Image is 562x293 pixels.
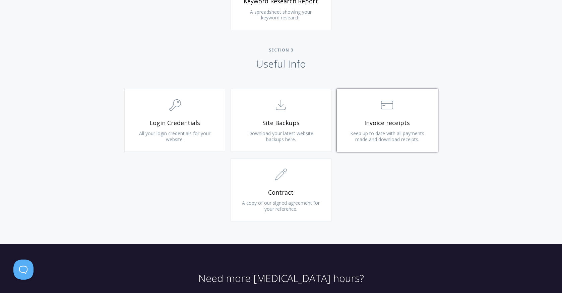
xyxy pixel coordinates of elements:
[337,89,438,152] a: Invoice receipts Keep up to date with all payments made and download receipts.
[250,9,312,21] span: A spreadsheet showing your keyword research.
[241,119,321,127] span: Site Backups
[350,130,424,142] span: Keep up to date with all payments made and download receipts.
[231,89,331,152] a: Site Backups Download your latest website backups here.
[241,189,321,196] span: Contract
[124,89,225,152] a: Login Credentials All your login credentials for your website.
[242,200,320,212] span: A copy of our signed agreement for your reference.
[135,119,215,127] span: Login Credentials
[13,260,34,280] iframe: Toggle Customer Support
[347,119,427,127] span: Invoice receipts
[248,130,313,142] span: Download your latest website backups here.
[231,159,331,221] a: Contract A copy of our signed agreement for your reference.
[139,130,210,142] span: All your login credentials for your website.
